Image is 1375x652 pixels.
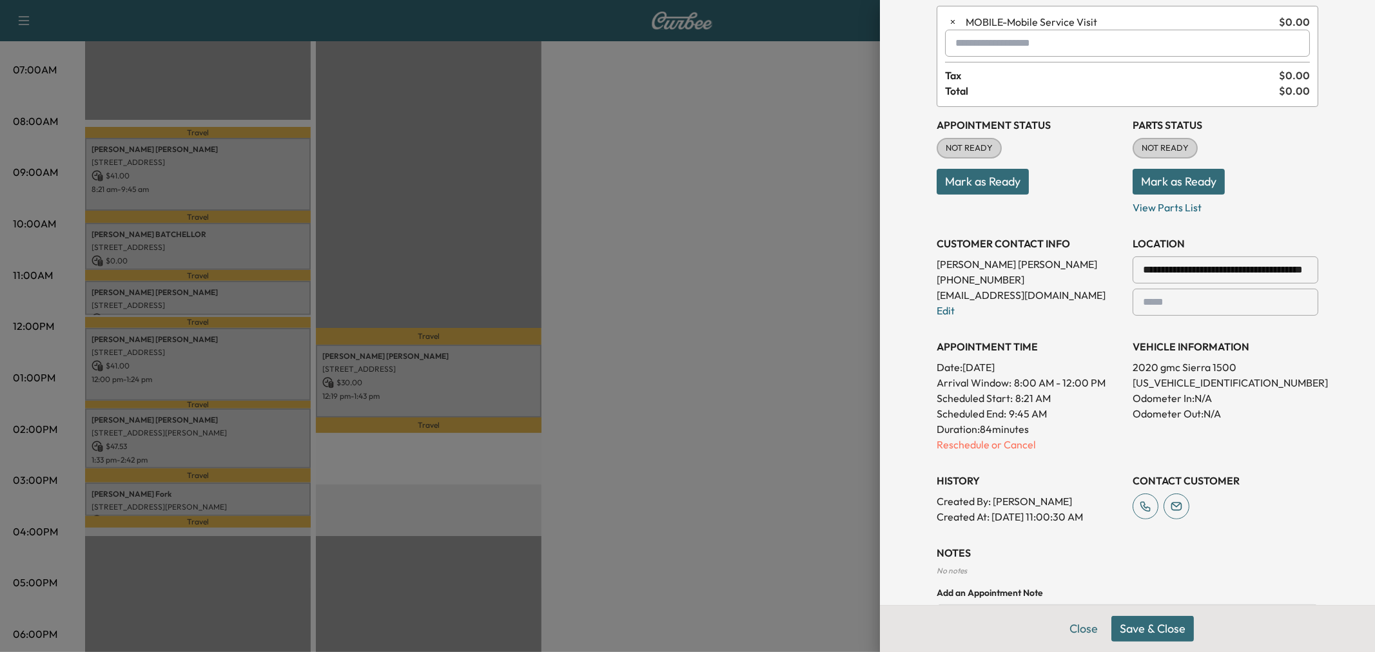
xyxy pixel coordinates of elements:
[937,566,1318,576] div: No notes
[937,117,1122,133] h3: Appointment Status
[1133,390,1318,406] p: Odometer In: N/A
[937,375,1122,390] p: Arrival Window:
[937,545,1318,561] h3: NOTES
[937,406,1006,421] p: Scheduled End:
[1133,406,1318,421] p: Odometer Out: N/A
[1133,360,1318,375] p: 2020 gmc Sierra 1500
[1133,339,1318,354] h3: VEHICLE INFORMATION
[966,14,1274,30] span: Mobile Service Visit
[937,287,1122,303] p: [EMAIL_ADDRESS][DOMAIN_NAME]
[1111,616,1194,642] button: Save & Close
[937,390,1013,406] p: Scheduled Start:
[1279,68,1310,83] span: $ 0.00
[937,256,1122,272] p: [PERSON_NAME] [PERSON_NAME]
[1133,195,1318,215] p: View Parts List
[1279,14,1310,30] span: $ 0.00
[937,494,1122,509] p: Created By : [PERSON_NAME]
[937,304,955,317] a: Edit
[945,83,1279,99] span: Total
[1133,236,1318,251] h3: LOCATION
[937,360,1122,375] p: Date: [DATE]
[1133,117,1318,133] h3: Parts Status
[937,437,1122,452] p: Reschedule or Cancel
[1009,406,1047,421] p: 9:45 AM
[1134,142,1196,155] span: NOT READY
[937,586,1318,599] h4: Add an Appointment Note
[1133,473,1318,488] h3: CONTACT CUSTOMER
[937,339,1122,354] h3: APPOINTMENT TIME
[1133,375,1318,390] p: [US_VEHICLE_IDENTIFICATION_NUMBER]
[937,272,1122,287] p: [PHONE_NUMBER]
[937,473,1122,488] h3: History
[937,509,1122,524] p: Created At : [DATE] 11:00:30 AM
[1133,169,1225,195] button: Mark as Ready
[1279,83,1310,99] span: $ 0.00
[937,236,1122,251] h3: CUSTOMER CONTACT INFO
[938,142,1000,155] span: NOT READY
[1061,616,1106,642] button: Close
[937,421,1122,437] p: Duration: 84 minutes
[937,169,1029,195] button: Mark as Ready
[1014,375,1106,390] span: 8:00 AM - 12:00 PM
[1015,390,1051,406] p: 8:21 AM
[945,68,1279,83] span: Tax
